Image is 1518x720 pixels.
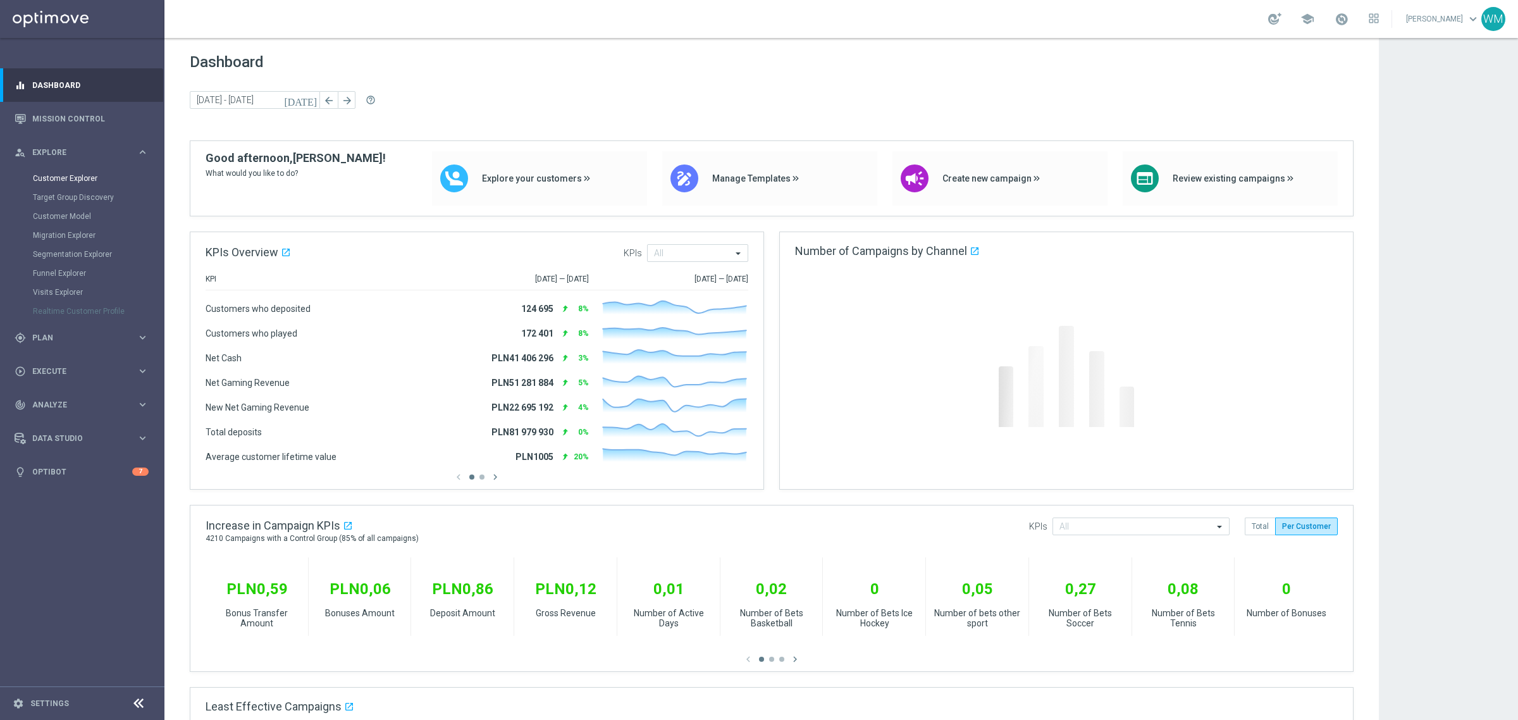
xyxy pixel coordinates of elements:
[15,102,149,135] div: Mission Control
[32,455,132,488] a: Optibot
[32,102,149,135] a: Mission Control
[137,365,149,377] i: keyboard_arrow_right
[32,368,137,375] span: Execute
[1300,12,1314,26] span: school
[14,366,149,376] button: play_circle_outline Execute keyboard_arrow_right
[33,169,163,188] div: Customer Explorer
[15,433,137,444] div: Data Studio
[14,433,149,444] button: Data Studio keyboard_arrow_right
[30,700,69,707] a: Settings
[15,455,149,488] div: Optibot
[33,192,132,202] a: Target Group Discovery
[15,399,26,411] i: track_changes
[1466,12,1480,26] span: keyboard_arrow_down
[137,332,149,344] i: keyboard_arrow_right
[15,366,137,377] div: Execute
[33,188,163,207] div: Target Group Discovery
[14,333,149,343] button: gps_fixed Plan keyboard_arrow_right
[14,400,149,410] button: track_changes Analyze keyboard_arrow_right
[15,366,26,377] i: play_circle_outline
[33,302,163,321] div: Realtime Customer Profile
[33,207,163,226] div: Customer Model
[33,211,132,221] a: Customer Model
[15,80,26,91] i: equalizer
[32,68,149,102] a: Dashboard
[15,466,26,478] i: lightbulb
[32,401,137,409] span: Analyze
[33,173,132,183] a: Customer Explorer
[137,146,149,158] i: keyboard_arrow_right
[15,147,137,158] div: Explore
[15,147,26,158] i: person_search
[33,226,163,245] div: Migration Explorer
[32,149,137,156] span: Explore
[14,467,149,477] button: lightbulb Optibot 7
[33,249,132,259] a: Segmentation Explorer
[33,287,132,297] a: Visits Explorer
[32,334,137,342] span: Plan
[33,268,132,278] a: Funnel Explorer
[1405,9,1481,28] a: [PERSON_NAME]keyboard_arrow_down
[13,698,24,709] i: settings
[33,230,132,240] a: Migration Explorer
[33,264,163,283] div: Funnel Explorer
[33,245,163,264] div: Segmentation Explorer
[137,399,149,411] i: keyboard_arrow_right
[15,332,26,344] i: gps_fixed
[14,80,149,90] button: equalizer Dashboard
[15,332,137,344] div: Plan
[137,432,149,444] i: keyboard_arrow_right
[32,435,137,442] span: Data Studio
[1481,7,1505,31] div: WM
[14,114,149,124] button: Mission Control
[15,399,137,411] div: Analyze
[33,283,163,302] div: Visits Explorer
[14,147,149,158] button: person_search Explore keyboard_arrow_right
[15,68,149,102] div: Dashboard
[132,468,149,476] div: 7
